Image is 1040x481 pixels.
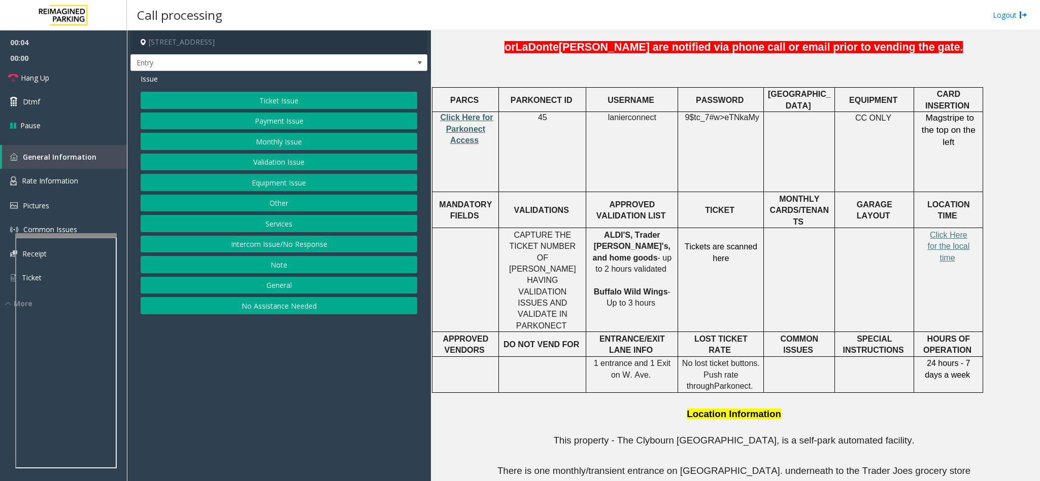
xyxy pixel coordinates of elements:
[514,206,568,214] span: VALIDATIONS
[922,113,976,146] span: Magstripe to the top on the left
[705,206,734,214] span: TICKET
[443,335,488,354] span: APPROVED VENDORS
[595,253,672,273] span: - up to 2 hours validated
[857,200,892,220] span: GARAGE LAYOUT
[10,153,18,161] img: 'icon'
[441,113,493,144] span: Click Here for Parkonect Access
[923,335,971,354] span: HOURS OF OPERATION
[511,96,573,104] span: PARKONECT ID
[450,96,479,104] span: PARCS
[696,96,744,104] span: PASSWORD
[843,335,904,354] span: SPECIAL INSTRUCTIONS
[553,435,914,446] span: This property - The Clybourn [GEOGRAPHIC_DATA], is a self-park automated facility.
[141,277,417,294] button: General
[993,10,1027,20] a: Logout
[687,409,781,419] span: Location Information
[141,174,417,191] button: Equipment Issue
[781,335,819,354] span: COMMON ISSUES
[5,298,127,309] div: More
[439,200,492,220] span: MANDATORY FIELDS
[724,113,759,122] span: eTNkaMy
[849,96,897,104] span: EQUIPMENT
[608,96,654,104] span: USERNAME
[855,114,891,122] span: CC ONLY
[1019,10,1027,20] img: logout
[516,41,559,54] span: LaDonte
[141,297,417,314] button: No Assistance Needed
[927,200,970,220] span: LOCATION TIME
[504,340,579,349] span: DO NOT VEND FOR
[141,195,417,212] button: Other
[131,55,368,71] span: Entry
[2,145,127,169] a: General Information
[141,215,417,232] button: Services
[714,382,751,391] span: Parkonect
[10,226,18,234] img: 'icon'
[559,41,963,53] span: [PERSON_NAME] are notified via phone call or email prior to vending the gate.
[141,92,417,109] button: Ticket Issue
[10,273,17,282] img: 'icon'
[770,195,829,226] span: MONTHLY CARDS/TENANTS
[608,113,656,122] span: lanierconnect
[141,133,417,150] button: Monthly Issue
[130,30,427,54] h4: [STREET_ADDRESS]
[141,256,417,273] button: Note
[927,231,969,262] a: Click Here for the local time
[685,113,724,122] span: 9$tc_7#w>
[20,120,41,131] span: Pause
[538,113,547,122] span: 45
[23,225,77,234] span: Common Issues
[132,3,227,27] h3: Call processing
[10,176,17,186] img: 'icon'
[441,114,493,144] a: Click Here for Parkonect Access
[23,152,96,162] span: General Information
[594,287,668,296] span: Buffalo Wild Wings
[682,359,760,390] span: No lost ticket buttons. Push rate through
[509,231,576,330] span: CAPTURE THE TICKET NUMBER OF [PERSON_NAME] HAVING VALIDATION ISSUES AND VALIDATE IN PARKONEC
[141,73,158,84] span: Issue
[10,202,18,209] img: 'icon'
[596,200,666,220] span: APPROVED VALIDATION LIST
[141,236,417,253] button: Intercom Issue/No Response
[751,382,753,390] span: .
[594,359,670,379] span: 1 entrance and 1 Exit on W. Ave.
[925,359,970,379] span: 24 hours - 7 days a week
[141,113,417,130] button: Payment Issue
[694,335,748,354] span: LOST TICKET RATE
[685,242,757,262] span: Tickets are scanned here
[10,250,17,257] img: 'icon'
[599,335,665,354] span: ENTRANCE/EXIT LANE INFO
[22,176,78,186] span: Rate Information
[497,465,970,476] span: There is one monthly/transient entrance on [GEOGRAPHIC_DATA]. underneath to the Trader Joes groce...
[593,231,670,262] span: ALDI'S, Trader [PERSON_NAME]'s, and home goods
[141,154,417,171] button: Validation Issue
[21,72,49,83] span: Hang Up
[925,90,969,109] span: CARD INSERTION
[23,201,49,210] span: Pictures
[562,321,567,330] span: T
[768,90,831,109] span: [GEOGRAPHIC_DATA]
[23,96,40,107] span: Dtmf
